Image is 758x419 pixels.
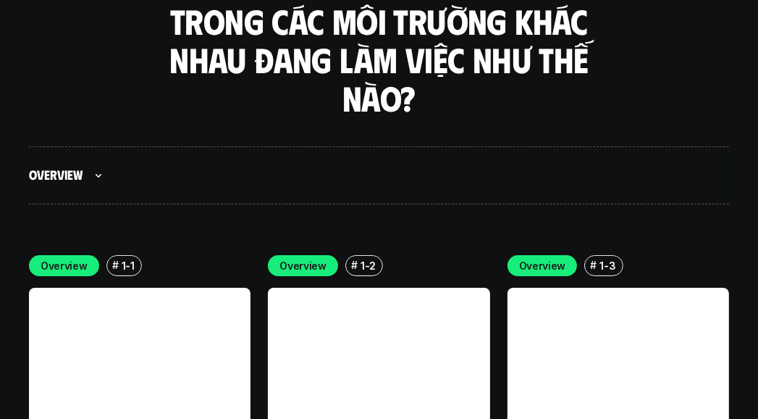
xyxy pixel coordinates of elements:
p: Overview [41,258,88,273]
h6: # [590,260,597,270]
p: Overview [519,258,566,273]
p: 1-2 [361,258,376,273]
h6: # [351,260,358,270]
h5: Overview [29,167,83,183]
p: 1-1 [122,258,135,273]
p: Overview [279,258,327,273]
p: 1-3 [599,258,615,273]
h6: # [112,260,119,270]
